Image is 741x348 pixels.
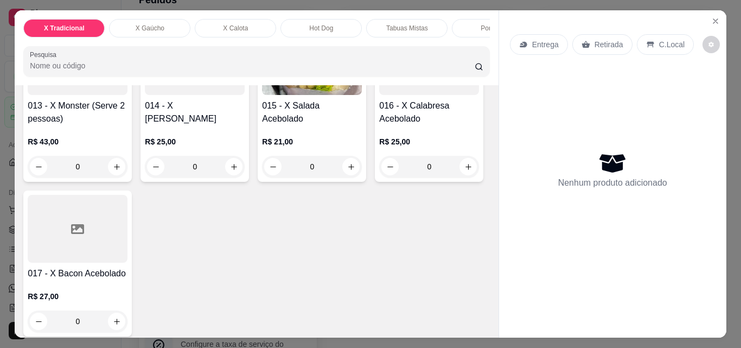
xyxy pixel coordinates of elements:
[44,24,85,33] p: X Tradicional
[136,24,164,33] p: X Gaúcho
[145,136,245,147] p: R$ 25,00
[28,291,127,302] p: R$ 27,00
[28,267,127,280] h4: 017 - X Bacon Acebolado
[707,12,724,30] button: Close
[702,36,720,53] button: decrease-product-quantity
[28,99,127,125] h4: 013 - X Monster (Serve 2 pessoas)
[379,99,479,125] h4: 016 - X Calabresa Acebolado
[659,39,685,50] p: C.Local
[30,60,475,71] input: Pesquisa
[30,50,60,59] label: Pesquisa
[262,136,362,147] p: R$ 21,00
[262,99,362,125] h4: 015 - X Salada Acebolado
[595,39,623,50] p: Retirada
[309,24,333,33] p: Hot Dog
[386,24,428,33] p: Tabuas Mistas
[379,136,479,147] p: R$ 25,00
[481,24,504,33] p: Porções
[28,136,127,147] p: R$ 43,00
[558,176,667,189] p: Nenhum produto adicionado
[223,24,248,33] p: X Calota
[532,39,559,50] p: Entrega
[145,99,245,125] h4: 014 - X [PERSON_NAME]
